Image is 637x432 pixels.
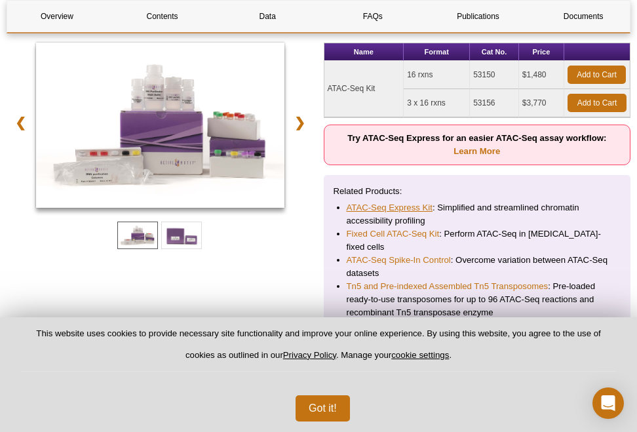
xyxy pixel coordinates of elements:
strong: Try ATAC-Seq Express for an easier ATAC-Seq assay workflow: [347,133,606,156]
td: 16 rxns [404,61,470,89]
li: : Overcome variation between ATAC-Seq datasets [347,254,608,280]
a: ATAC-Seq Kit [36,43,284,212]
a: Data [218,1,317,32]
p: Related Products: [334,185,621,198]
a: ❯ [286,108,314,138]
th: Price [519,43,564,61]
div: Open Intercom Messenger [592,387,624,419]
li: : Perform ATAC-Seq in [MEDICAL_DATA]-fixed cells [347,227,608,254]
td: ATAC-Seq Kit [324,61,404,117]
td: $3,770 [519,89,564,117]
th: Format [404,43,470,61]
a: Documents [533,1,633,32]
th: Cat No. [470,43,519,61]
a: FAQs [323,1,423,32]
p: This website uses cookies to provide necessary site functionality and improve your online experie... [21,328,616,372]
a: Publications [429,1,528,32]
td: $1,480 [519,61,564,89]
a: Tn5 and Pre-indexed Assembled Tn5 Transposomes [347,280,549,293]
td: 53156 [470,89,519,117]
a: ATAC-Seq Spike-In Control [347,254,451,267]
td: 53150 [470,61,519,89]
a: Add to Cart [568,66,626,84]
a: ❮ [7,108,35,138]
li: : Simplified and streamlined chromatin accessibility profiling [347,201,608,227]
a: Learn More [454,146,500,156]
button: Got it! [296,395,350,422]
img: ATAC-Seq Kit [36,43,284,208]
a: Contents [113,1,212,32]
li: : Pre-loaded ready-to-use transposomes for up to 96 ATAC-Seq reactions and recombinant Tn5 transp... [347,280,608,319]
a: Privacy Policy [283,350,336,360]
a: Add to Cart [568,94,627,112]
button: cookie settings [391,350,449,360]
a: Overview [7,1,107,32]
th: Name [324,43,404,61]
a: ATAC-Seq Express Kit [347,201,433,214]
a: Fixed Cell ATAC-Seq Kit [347,227,440,241]
td: 3 x 16 rxns [404,89,470,117]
